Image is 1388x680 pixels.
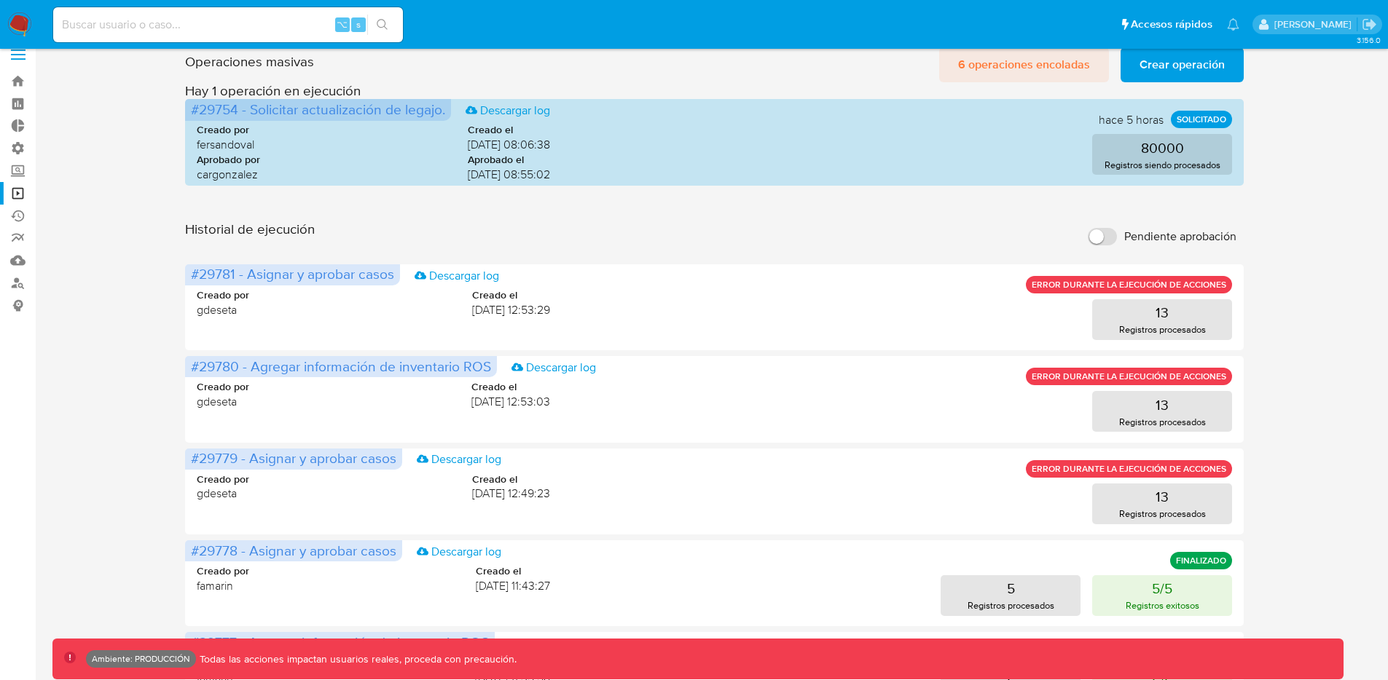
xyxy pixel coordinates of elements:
[356,17,361,31] span: s
[367,15,397,35] button: search-icon
[92,656,190,662] p: Ambiente: PRODUCCIÓN
[53,15,403,34] input: Buscar usuario o caso...
[1131,17,1212,32] span: Accesos rápidos
[1362,17,1377,32] a: Salir
[337,17,348,31] span: ⌥
[1274,17,1357,31] p: elkin.mantilla@mercadolibre.com.co
[1227,18,1239,31] a: Notificaciones
[196,652,517,666] p: Todas las acciones impactan usuarios reales, proceda con precaución.
[1357,34,1381,46] span: 3.156.0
